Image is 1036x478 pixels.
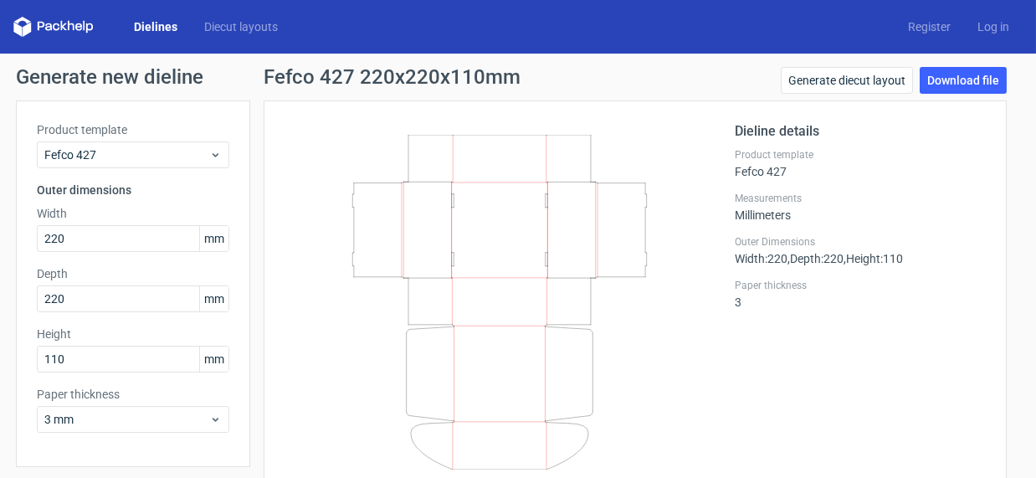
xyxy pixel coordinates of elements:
span: 3 mm [44,411,209,428]
h3: Outer dimensions [37,182,229,198]
h2: Dieline details [735,121,986,141]
span: Fefco 427 [44,146,209,163]
div: Fefco 427 [735,148,986,178]
div: Millimeters [735,192,986,222]
span: mm [199,347,228,372]
h1: Fefco 427 220x220x110mm [264,67,521,87]
h1: Generate new dieline [16,67,1020,87]
a: Download file [920,67,1007,94]
label: Product template [37,121,229,138]
label: Height [37,326,229,342]
span: , Depth : 220 [787,252,844,265]
a: Diecut layouts [191,18,291,35]
span: mm [199,226,228,251]
span: Width : 220 [735,252,787,265]
div: 3 [735,279,986,309]
span: mm [199,286,228,311]
label: Outer Dimensions [735,235,986,249]
label: Paper thickness [735,279,986,292]
a: Dielines [121,18,191,35]
a: Generate diecut layout [781,67,913,94]
label: Width [37,205,229,222]
label: Product template [735,148,986,162]
span: , Height : 110 [844,252,903,265]
a: Register [895,18,964,35]
label: Depth [37,265,229,282]
label: Measurements [735,192,986,205]
a: Log in [964,18,1023,35]
label: Paper thickness [37,386,229,403]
